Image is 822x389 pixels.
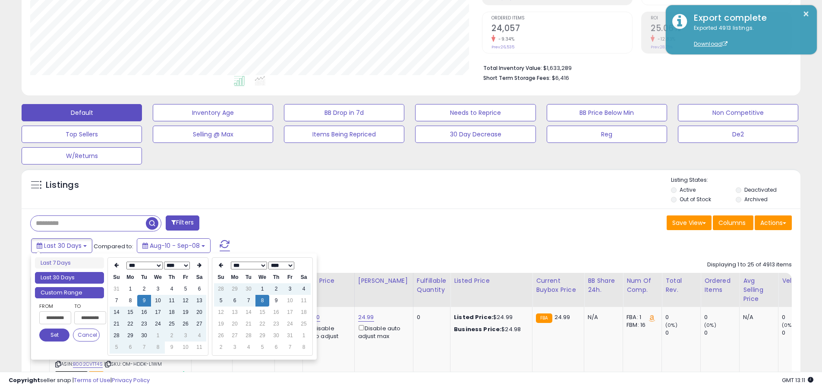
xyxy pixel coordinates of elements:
th: Mo [228,272,242,283]
div: 0 [665,329,700,337]
div: Ordered Items [704,276,736,294]
div: Total Rev. [665,276,697,294]
span: 24.99 [554,313,570,321]
td: 8 [123,295,137,307]
td: 12 [214,307,228,318]
td: 2 [137,283,151,295]
td: 2 [214,342,228,353]
th: Sa [192,272,206,283]
td: 11 [165,295,179,307]
button: 30 Day Decrease [415,126,535,143]
td: 4 [165,283,179,295]
td: 28 [242,330,255,342]
div: 0 [704,313,739,321]
div: Disable auto adjust max [358,323,406,340]
th: Mo [123,272,137,283]
span: Last 30 Days [44,241,82,250]
th: We [255,272,269,283]
label: Deactivated [744,186,777,193]
h2: 24,057 [491,23,632,35]
td: 12 [179,295,192,307]
span: All listings that are currently out of stock and unavailable for purchase on Amazon [55,371,88,379]
th: Fr [179,272,192,283]
td: 30 [137,330,151,342]
td: 14 [110,307,123,318]
small: (0%) [665,322,677,329]
small: -9.34% [495,36,514,42]
td: 15 [255,307,269,318]
small: (0%) [704,322,716,329]
td: 11 [297,295,311,307]
div: Export complete [687,12,810,24]
td: 18 [297,307,311,318]
button: BB Price Below Min [547,104,667,121]
span: Columns [718,218,746,227]
td: 4 [192,330,206,342]
strong: Copyright [9,376,40,384]
button: Columns [713,215,753,230]
th: Th [165,272,179,283]
td: 5 [214,295,228,307]
a: Download [694,40,728,47]
td: 4 [297,283,311,295]
span: Aug-10 - Sep-08 [150,241,200,250]
td: 3 [179,330,192,342]
td: 17 [283,307,297,318]
div: 0 [417,313,444,321]
button: Inventory Age [153,104,273,121]
span: 2025-10-9 13:11 GMT [782,376,813,384]
td: 6 [192,283,206,295]
td: 22 [255,318,269,330]
li: $1,633,289 [483,62,785,73]
div: Listed Price [454,276,529,285]
div: 0 [665,313,700,321]
a: B002CVTT4S [73,361,103,368]
div: Velocity [782,276,813,285]
td: 9 [165,342,179,353]
button: Selling @ Max [153,126,273,143]
td: 28 [214,283,228,295]
td: 31 [110,283,123,295]
div: Exported 4913 listings. [687,24,810,48]
td: 25 [297,318,311,330]
li: Custom Range [35,287,104,299]
td: 13 [192,295,206,307]
div: Min Price [306,276,351,285]
b: Listed Price: [454,313,493,321]
td: 19 [179,307,192,318]
div: FBA: 1 [627,313,655,321]
td: 21 [110,318,123,330]
td: 7 [110,295,123,307]
p: Listing States: [671,176,800,184]
td: 7 [242,295,255,307]
th: Tu [242,272,255,283]
td: 15 [123,307,137,318]
td: 26 [179,318,192,330]
td: 10 [151,295,165,307]
button: Non Competitive [678,104,798,121]
small: -12.83% [655,36,676,42]
div: Num of Comp. [627,276,658,294]
button: Needs to Reprice [415,104,535,121]
button: × [803,9,809,19]
b: Short Term Storage Fees: [483,74,551,82]
td: 16 [137,307,151,318]
td: 2 [165,330,179,342]
span: FBA [89,371,104,379]
td: 8 [297,342,311,353]
td: 22 [123,318,137,330]
td: 8 [151,342,165,353]
button: Cancel [73,329,100,342]
td: 10 [179,342,192,353]
span: Ordered Items [491,16,632,21]
small: Prev: 28.75% [651,44,673,50]
td: 4 [242,342,255,353]
td: 20 [228,318,242,330]
div: N/A [588,313,616,321]
th: Tu [137,272,151,283]
label: To [74,302,100,310]
button: Default [22,104,142,121]
div: Fulfillable Quantity [417,276,447,294]
div: Current Buybox Price [536,276,580,294]
div: 0 [704,329,739,337]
